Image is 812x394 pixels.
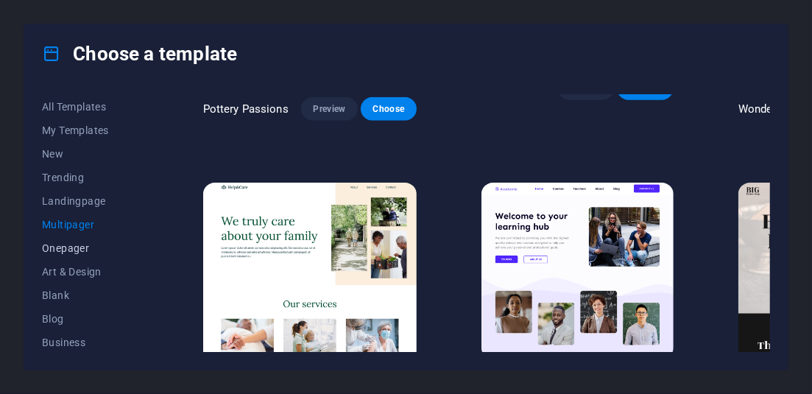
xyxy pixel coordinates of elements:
[42,101,138,113] span: All Templates
[42,95,138,119] button: All Templates
[361,97,417,121] button: Choose
[42,42,237,66] h4: Choose a template
[42,219,138,231] span: Multipager
[42,260,138,284] button: Art & Design
[42,289,138,301] span: Blank
[42,213,138,236] button: Multipager
[42,172,138,183] span: Trending
[481,183,674,359] img: Academix
[42,189,138,213] button: Landingpage
[42,266,138,278] span: Art & Design
[203,102,289,116] p: Pottery Passions
[42,313,138,325] span: Blog
[42,331,138,354] button: Business
[42,236,138,260] button: Onepager
[42,337,138,348] span: Business
[42,119,138,142] button: My Templates
[42,242,138,254] span: Onepager
[203,183,417,380] img: Help & Care
[42,148,138,160] span: New
[42,166,138,189] button: Trending
[42,284,138,307] button: Blank
[313,103,345,115] span: Preview
[42,124,138,136] span: My Templates
[301,97,357,121] button: Preview
[42,142,138,166] button: New
[42,195,138,207] span: Landingpage
[373,103,405,115] span: Choose
[42,307,138,331] button: Blog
